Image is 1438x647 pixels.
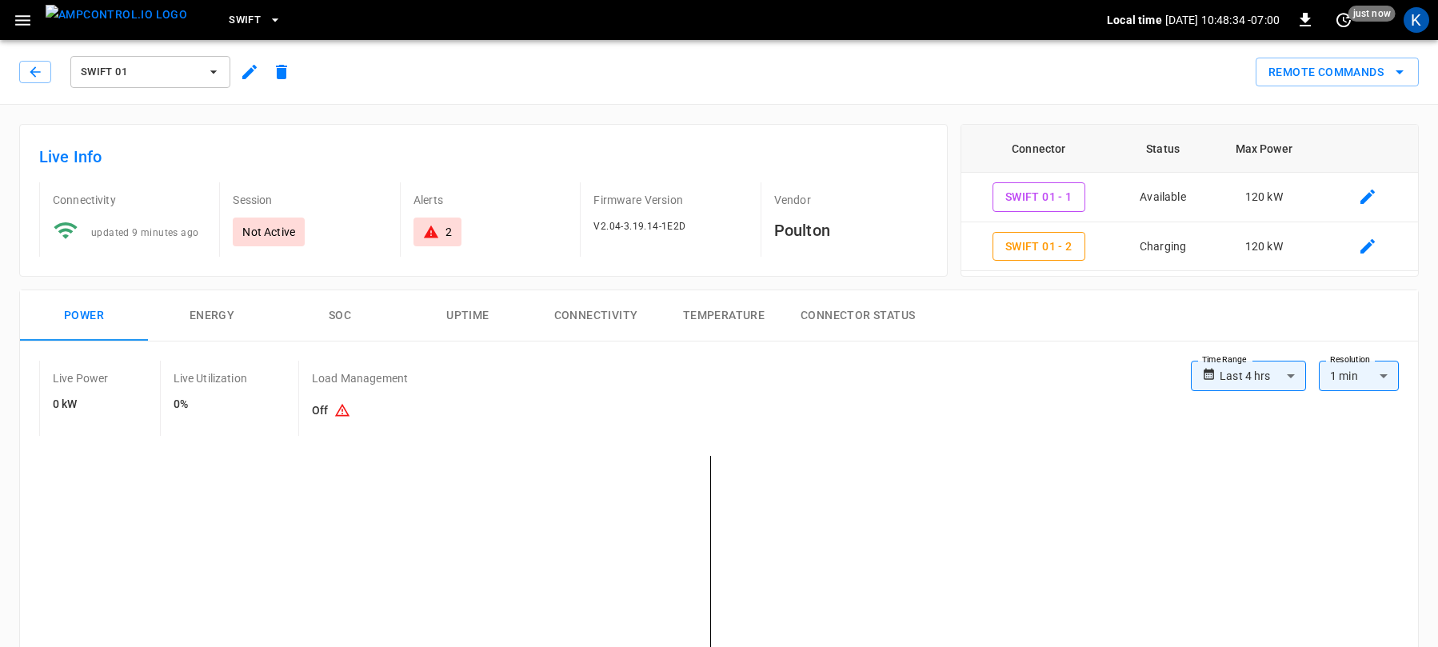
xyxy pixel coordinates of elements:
p: Load Management [312,370,408,386]
span: V2.04-3.19.14-1E2D [593,221,685,232]
p: Session [233,192,386,208]
button: Energy [148,290,276,341]
label: Time Range [1202,353,1247,366]
button: Power [20,290,148,341]
button: Swift 01 [70,56,230,88]
span: Swift [229,11,261,30]
th: Max Power [1210,125,1318,173]
div: 1 min [1319,361,1399,391]
div: 2 [445,224,452,240]
button: SOC [276,290,404,341]
button: set refresh interval [1331,7,1356,33]
h6: Live Info [39,144,928,170]
p: Firmware Version [593,192,747,208]
button: Remote Commands [1256,58,1419,87]
div: profile-icon [1404,7,1429,33]
th: Connector [961,125,1116,173]
p: [DATE] 10:48:34 -07:00 [1165,12,1280,28]
th: Status [1116,125,1210,173]
img: ampcontrol.io logo [46,5,187,25]
button: Connectivity [532,290,660,341]
h6: Poulton [774,218,928,243]
table: connector table [961,125,1418,271]
td: 120 kW [1210,173,1318,222]
p: Connectivity [53,192,206,208]
span: Swift 01 [81,63,199,82]
button: Connector Status [788,290,928,341]
div: Last 4 hrs [1220,361,1306,391]
p: Not Active [242,224,295,240]
h6: 0% [174,396,247,413]
td: Charging [1116,222,1210,272]
button: Existing capacity schedules won’t take effect because Load Management is turned off. To activate ... [328,396,357,426]
p: Live Power [53,370,109,386]
button: Swift [222,5,288,36]
button: Swift 01 - 1 [993,182,1085,212]
p: Local time [1107,12,1162,28]
p: Vendor [774,192,928,208]
td: Available [1116,173,1210,222]
span: updated 9 minutes ago [91,227,198,238]
label: Resolution [1330,353,1370,366]
p: Alerts [413,192,567,208]
button: Swift 01 - 2 [993,232,1085,262]
button: Uptime [404,290,532,341]
h6: 0 kW [53,396,109,413]
h6: Off [312,396,408,426]
p: Live Utilization [174,370,247,386]
span: just now [1348,6,1396,22]
td: 120 kW [1210,222,1318,272]
button: Temperature [660,290,788,341]
div: remote commands options [1256,58,1419,87]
